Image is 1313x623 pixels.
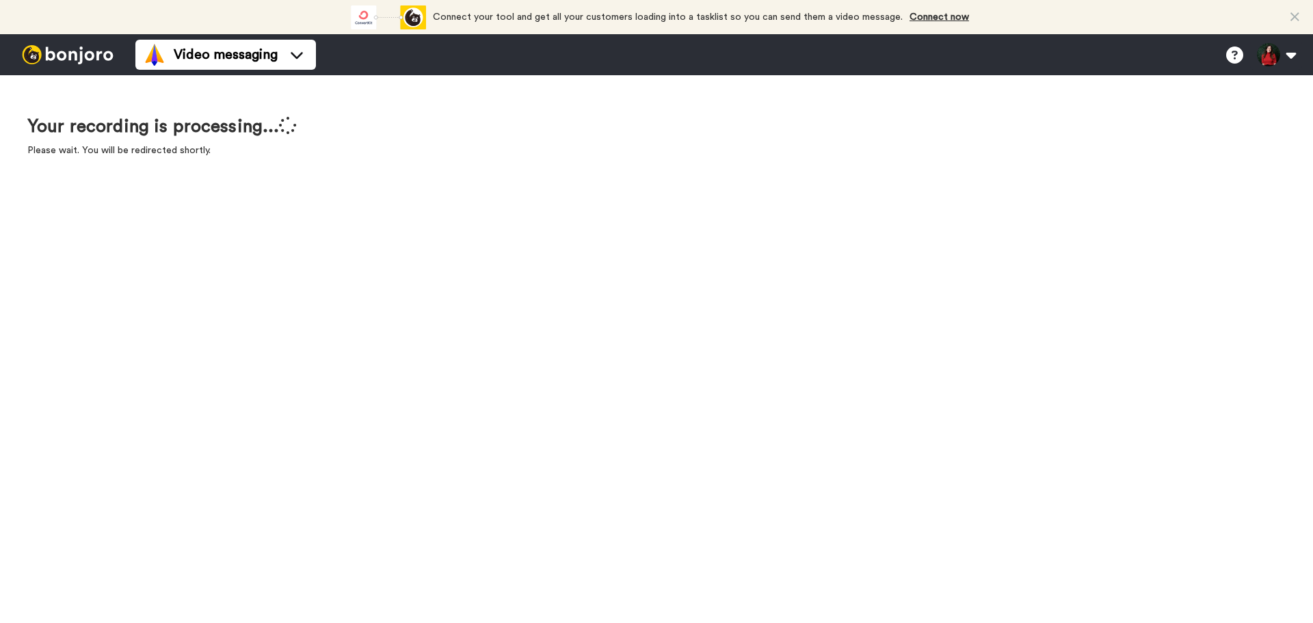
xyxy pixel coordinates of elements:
span: Video messaging [174,45,278,64]
div: animation [351,5,426,29]
a: Connect now [910,12,969,22]
span: Connect your tool and get all your customers loading into a tasklist so you can send them a video... [433,12,903,22]
h1: Your recording is processing... [27,116,297,137]
img: bj-logo-header-white.svg [16,45,119,64]
p: Please wait. You will be redirected shortly. [27,144,297,157]
img: vm-color.svg [144,44,165,66]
